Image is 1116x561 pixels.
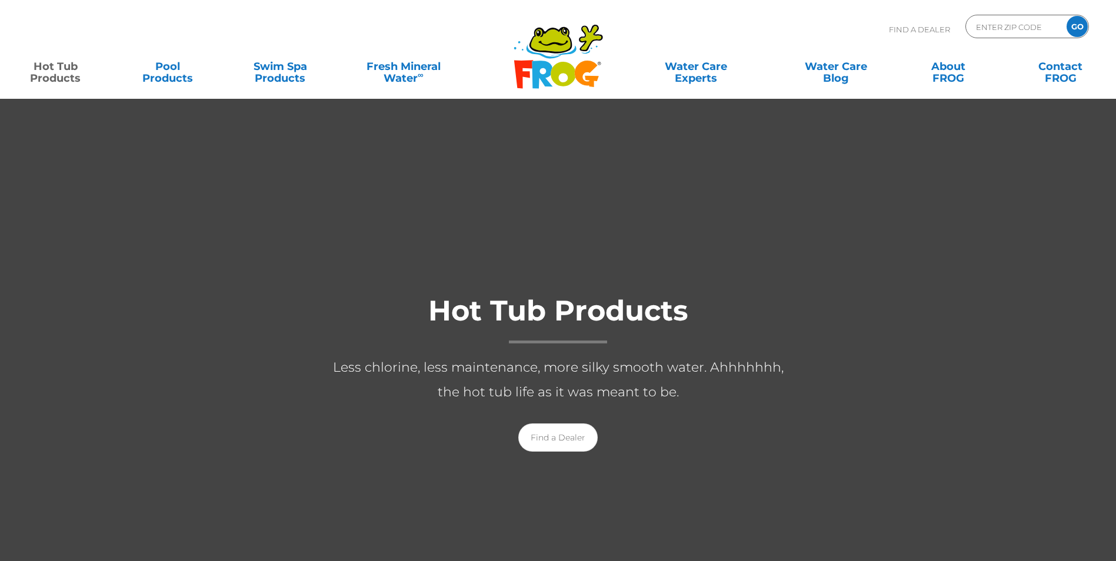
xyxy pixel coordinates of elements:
[323,295,794,343] h1: Hot Tub Products
[1067,16,1088,37] input: GO
[625,55,767,78] a: Water CareExperts
[1017,55,1104,78] a: ContactFROG
[518,423,598,452] a: Find a Dealer
[124,55,212,78] a: PoolProducts
[418,70,424,79] sup: ∞
[12,55,99,78] a: Hot TubProducts
[792,55,880,78] a: Water CareBlog
[889,15,950,44] p: Find A Dealer
[904,55,992,78] a: AboutFROG
[236,55,324,78] a: Swim SpaProducts
[349,55,458,78] a: Fresh MineralWater∞
[323,355,794,405] p: Less chlorine, less maintenance, more silky smooth water. Ahhhhhhh, the hot tub life as it was me...
[975,18,1054,35] input: Zip Code Form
